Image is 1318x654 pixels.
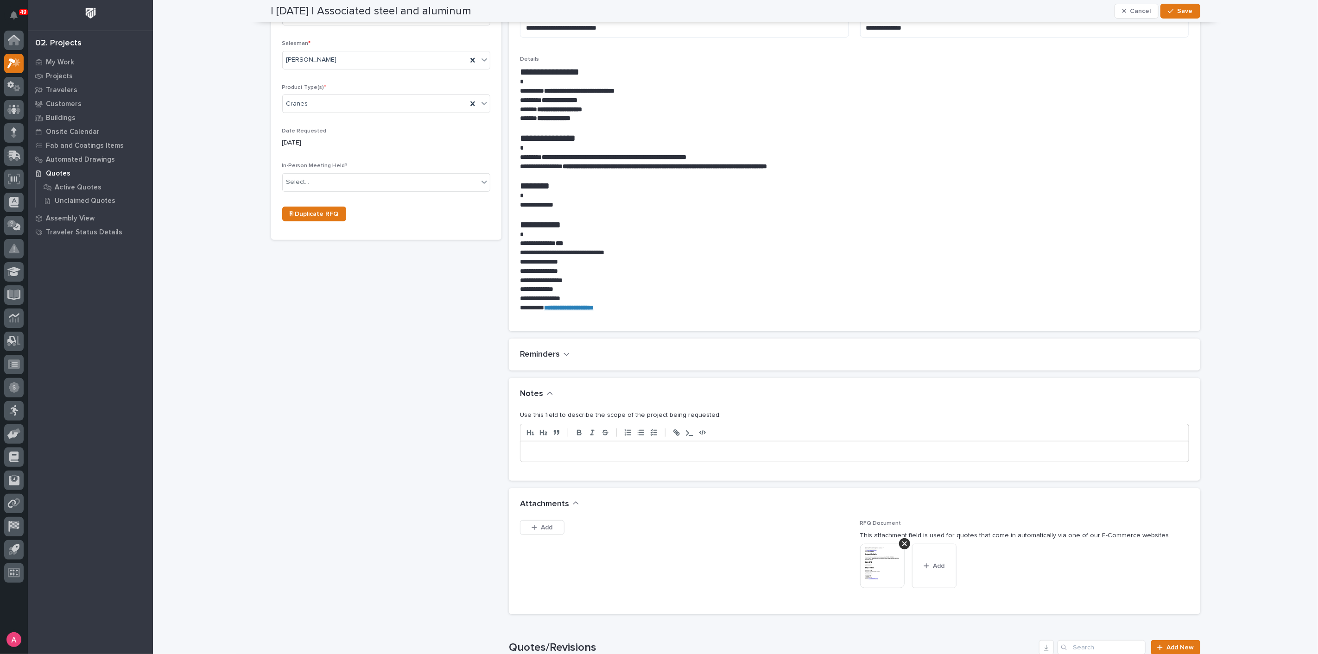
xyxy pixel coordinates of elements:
[1160,4,1200,19] button: Save
[28,97,153,111] a: Customers
[1167,644,1194,651] span: Add New
[46,228,122,237] p: Traveler Status Details
[520,389,543,399] h2: Notes
[46,86,77,94] p: Travelers
[55,197,115,205] p: Unclaimed Quotes
[28,138,153,152] a: Fab and Coatings Items
[286,177,310,187] div: Select...
[28,125,153,138] a: Onsite Calendar
[12,11,24,26] div: Notifications49
[28,152,153,166] a: Automated Drawings
[1130,7,1151,15] span: Cancel
[46,114,76,122] p: Buildings
[520,520,564,535] button: Add
[1178,7,1193,15] span: Save
[520,499,569,509] h2: Attachments
[35,38,82,49] div: 02. Projects
[46,58,74,67] p: My Work
[520,410,1189,420] p: Use this field to describe the scope of the project being requested.
[912,544,957,588] button: Add
[520,350,570,360] button: Reminders
[282,138,490,148] p: [DATE]
[860,521,901,526] span: RFQ Document
[282,207,346,221] a: ⎘ Duplicate RFQ
[20,9,26,15] p: 49
[271,5,472,18] h2: | [DATE] | Associated steel and aluminum
[282,128,327,134] span: Date Requested
[46,128,100,136] p: Onsite Calendar
[46,170,70,178] p: Quotes
[933,562,944,570] span: Add
[4,630,24,649] button: users-avatar
[541,523,552,532] span: Add
[28,166,153,180] a: Quotes
[36,181,153,194] a: Active Quotes
[860,531,1189,541] p: This attachment field is used for quotes that come in automatically via one of our E-Commerce web...
[28,111,153,125] a: Buildings
[28,55,153,69] a: My Work
[282,85,327,90] span: Product Type(s)
[46,214,95,223] p: Assembly View
[28,211,153,225] a: Assembly View
[28,69,153,83] a: Projects
[82,5,99,22] img: Workspace Logo
[36,194,153,207] a: Unclaimed Quotes
[290,211,339,217] span: ⎘ Duplicate RFQ
[4,6,24,25] button: Notifications
[520,389,553,399] button: Notes
[46,156,115,164] p: Automated Drawings
[520,57,539,62] span: Details
[28,225,153,239] a: Traveler Status Details
[28,83,153,97] a: Travelers
[46,72,73,81] p: Projects
[286,55,337,65] span: [PERSON_NAME]
[46,142,124,150] p: Fab and Coatings Items
[46,100,82,108] p: Customers
[520,350,560,360] h2: Reminders
[286,99,308,109] span: Cranes
[55,183,101,192] p: Active Quotes
[1115,4,1159,19] button: Cancel
[282,41,311,46] span: Salesman
[520,499,579,509] button: Attachments
[282,163,348,169] span: In-Person Meeting Held?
